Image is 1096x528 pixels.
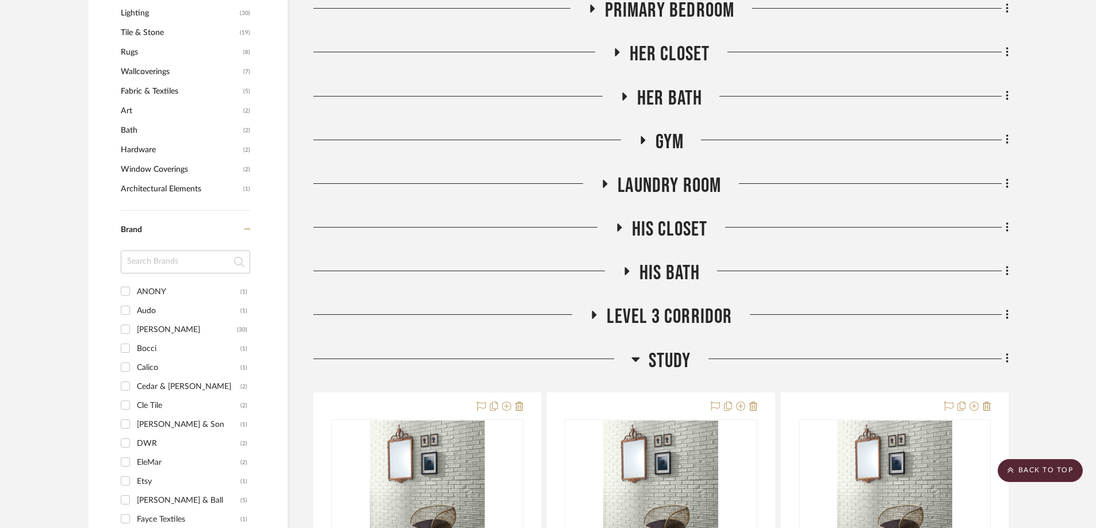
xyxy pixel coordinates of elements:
[243,43,250,61] span: (8)
[121,62,240,82] span: Wallcoverings
[121,140,240,160] span: Hardware
[240,415,247,434] div: (1)
[656,130,684,155] span: Gym
[137,415,240,434] div: [PERSON_NAME] & Son
[137,321,237,339] div: [PERSON_NAME]
[137,377,240,396] div: Cedar & [PERSON_NAME]
[240,491,247,510] div: (5)
[121,160,240,179] span: Window Coverings
[137,359,240,377] div: Calico
[121,226,142,234] span: Brand
[137,283,240,301] div: ANONY
[630,42,710,67] span: Her Closet
[639,261,700,286] span: His Bath
[240,377,247,396] div: (2)
[649,349,691,373] span: Study
[121,179,240,199] span: Architectural Elements
[240,340,247,358] div: (1)
[121,101,240,121] span: Art
[137,491,240,510] div: [PERSON_NAME] & Ball
[121,3,237,23] span: Lighting
[121,82,240,101] span: Fabric & Textiles
[137,434,240,453] div: DWR
[240,283,247,301] div: (1)
[121,121,240,140] span: Bath
[137,472,240,491] div: Etsy
[240,434,247,453] div: (2)
[121,250,250,273] input: Search Brands
[121,23,237,43] span: Tile & Stone
[243,121,250,140] span: (2)
[240,396,247,415] div: (2)
[243,102,250,120] span: (2)
[240,24,250,42] span: (19)
[243,63,250,81] span: (7)
[607,305,732,329] span: Level 3 Corridor
[137,396,240,415] div: Cle Tile
[137,302,240,320] div: Audo
[240,359,247,377] div: (1)
[240,472,247,491] div: (1)
[632,217,708,242] span: His Closet
[998,459,1083,482] scroll-to-top-button: BACK TO TOP
[137,453,240,472] div: EleMar
[137,340,240,358] div: Bocci
[243,160,250,179] span: (2)
[240,453,247,472] div: (2)
[237,321,247,339] div: (30)
[637,86,703,111] span: Her Bath
[240,302,247,320] div: (1)
[243,141,250,159] span: (2)
[243,82,250,101] span: (5)
[618,174,721,198] span: Laundry Room
[121,43,240,62] span: Rugs
[243,180,250,198] span: (1)
[240,4,250,22] span: (30)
